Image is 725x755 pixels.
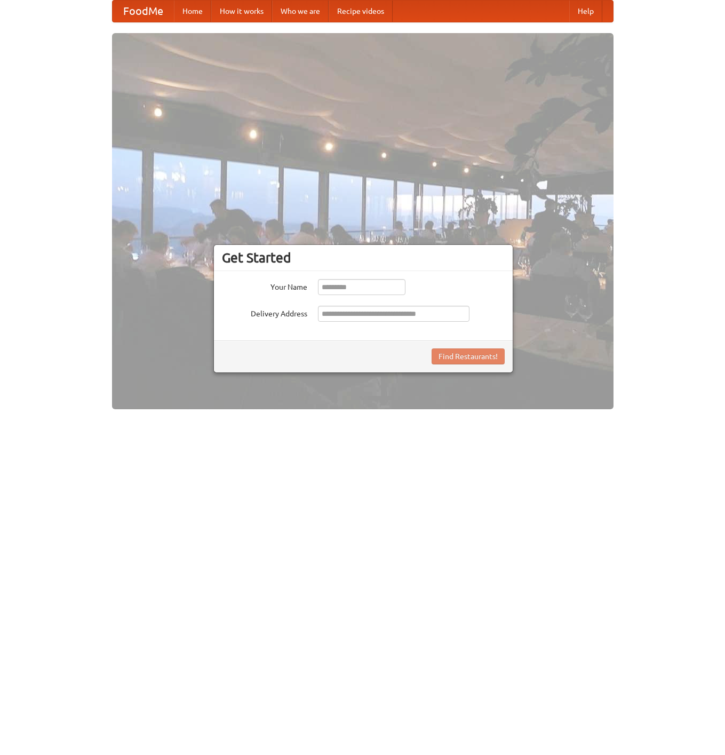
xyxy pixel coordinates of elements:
[329,1,393,22] a: Recipe videos
[222,250,505,266] h3: Get Started
[113,1,174,22] a: FoodMe
[222,306,307,319] label: Delivery Address
[174,1,211,22] a: Home
[432,348,505,364] button: Find Restaurants!
[222,279,307,292] label: Your Name
[272,1,329,22] a: Who we are
[211,1,272,22] a: How it works
[569,1,602,22] a: Help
